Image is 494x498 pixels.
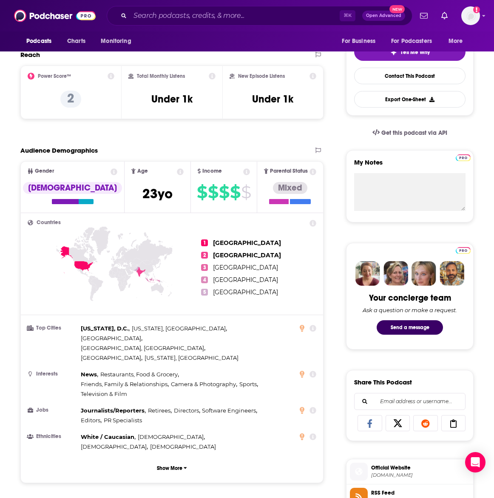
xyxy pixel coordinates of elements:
button: open menu [386,33,444,49]
h3: Share This Podcast [354,378,412,386]
img: Podchaser Pro [456,247,471,254]
span: , [171,379,237,389]
span: 23 yo [142,185,173,202]
button: open menu [336,33,386,49]
button: Show More [28,460,316,476]
a: Charts [62,33,91,49]
span: , [174,406,200,415]
span: Parental Status [270,168,308,174]
span: Official Website [371,464,470,472]
span: cm-life.com [371,472,470,478]
span: Sports [239,381,257,387]
a: Pro website [456,246,471,254]
span: Logged in as Isla [461,6,480,25]
a: Show notifications dropdown [438,9,451,23]
div: Search podcasts, credits, & more... [107,6,412,26]
span: , [81,406,146,415]
span: $ [241,185,251,199]
span: , [81,379,169,389]
span: [DEMOGRAPHIC_DATA] [150,443,216,450]
span: Restaurants, Food & Grocery [100,371,178,378]
span: [GEOGRAPHIC_DATA] [213,288,278,296]
h3: Under 1k [252,93,293,105]
span: 1 [201,239,208,246]
span: [GEOGRAPHIC_DATA], [GEOGRAPHIC_DATA] [81,344,204,351]
span: , [239,379,258,389]
span: Television & Film [81,390,127,397]
span: [GEOGRAPHIC_DATA] [213,239,281,247]
span: , [81,442,148,452]
a: Pro website [456,153,471,161]
span: , [202,406,257,415]
button: Show profile menu [461,6,480,25]
span: Gender [35,168,54,174]
img: Jules Profile [412,261,436,286]
span: [GEOGRAPHIC_DATA] [213,251,281,259]
button: open menu [20,33,62,49]
div: Search followers [354,393,466,410]
span: , [138,432,205,442]
a: Share on Reddit [413,415,438,431]
div: Open Intercom Messenger [465,452,485,472]
span: 2 [201,252,208,259]
span: Tell Me Why [400,49,430,56]
span: [GEOGRAPHIC_DATA] [213,276,278,284]
h2: Reach [20,51,40,59]
span: [US_STATE], D.C. [81,325,128,332]
span: , [81,324,130,333]
a: Copy Link [441,415,466,431]
span: Directors [174,407,199,414]
span: 3 [201,264,208,271]
img: User Profile [461,6,480,25]
img: Podchaser - Follow, Share and Rate Podcasts [14,8,96,24]
input: Email address or username... [361,393,458,410]
h3: Under 1k [151,93,193,105]
span: News [81,371,97,378]
span: [GEOGRAPHIC_DATA] [213,264,278,271]
span: Podcasts [26,35,51,47]
span: Journalists/Reporters [81,407,145,414]
button: open menu [443,33,474,49]
span: $ [230,185,240,199]
span: , [148,406,172,415]
span: New [389,5,405,13]
h3: Top Cities [28,325,77,331]
p: Show More [157,465,182,471]
span: $ [208,185,218,199]
span: [US_STATE], [GEOGRAPHIC_DATA] [145,354,238,361]
span: 5 [201,289,208,296]
p: 2 [60,91,81,108]
span: More [449,35,463,47]
div: Mixed [273,182,307,194]
span: White / Caucasian [81,433,134,440]
h3: Ethnicities [28,434,77,439]
span: Income [202,168,222,174]
span: [US_STATE], [GEOGRAPHIC_DATA] [132,325,226,332]
label: My Notes [354,158,466,173]
a: Share on X/Twitter [386,415,410,431]
span: , [81,415,102,425]
span: [GEOGRAPHIC_DATA] [81,335,141,341]
span: , [132,324,227,333]
h3: Jobs [28,407,77,413]
h3: Interests [28,371,77,377]
a: Get this podcast via API [366,122,454,143]
img: Sydney Profile [355,261,380,286]
span: Retirees [148,407,170,414]
h2: Audience Demographics [20,146,98,154]
input: Search podcasts, credits, & more... [130,9,340,23]
h2: Power Score™ [38,73,71,79]
img: Jon Profile [440,261,464,286]
span: [DEMOGRAPHIC_DATA] [81,443,147,450]
span: , [100,370,179,379]
span: For Business [342,35,375,47]
div: [DEMOGRAPHIC_DATA] [23,182,122,194]
span: Software Engineers [202,407,256,414]
button: Export One-Sheet [354,91,466,108]
span: , [81,370,98,379]
button: tell me why sparkleTell Me Why [354,43,466,61]
span: Camera & Photography [171,381,236,387]
span: , [81,353,142,363]
span: For Podcasters [391,35,432,47]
